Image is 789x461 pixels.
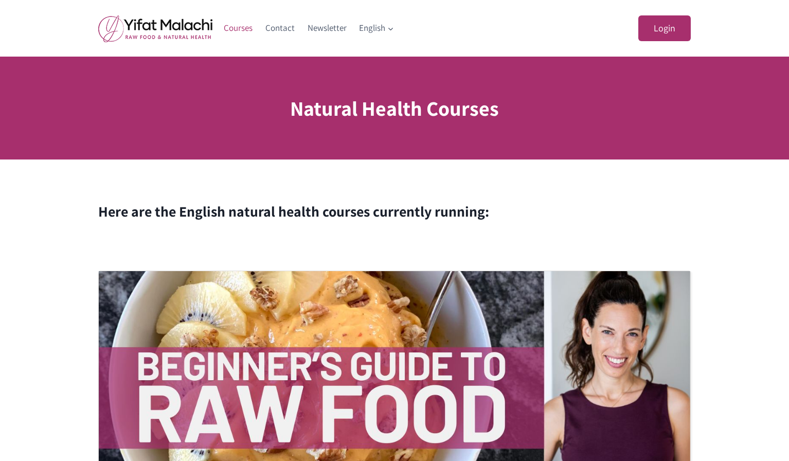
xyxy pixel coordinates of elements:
[359,21,394,35] span: English
[290,93,499,123] h1: Natural Health Courses
[98,15,212,42] img: yifat_logo41_en.png
[301,16,353,41] a: Newsletter
[259,16,301,41] a: Contact
[98,201,691,222] h2: Here are the English natural health courses currently running:
[353,16,401,41] a: English
[218,16,401,41] nav: Primary Navigation
[638,15,691,42] a: Login
[218,16,259,41] a: Courses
